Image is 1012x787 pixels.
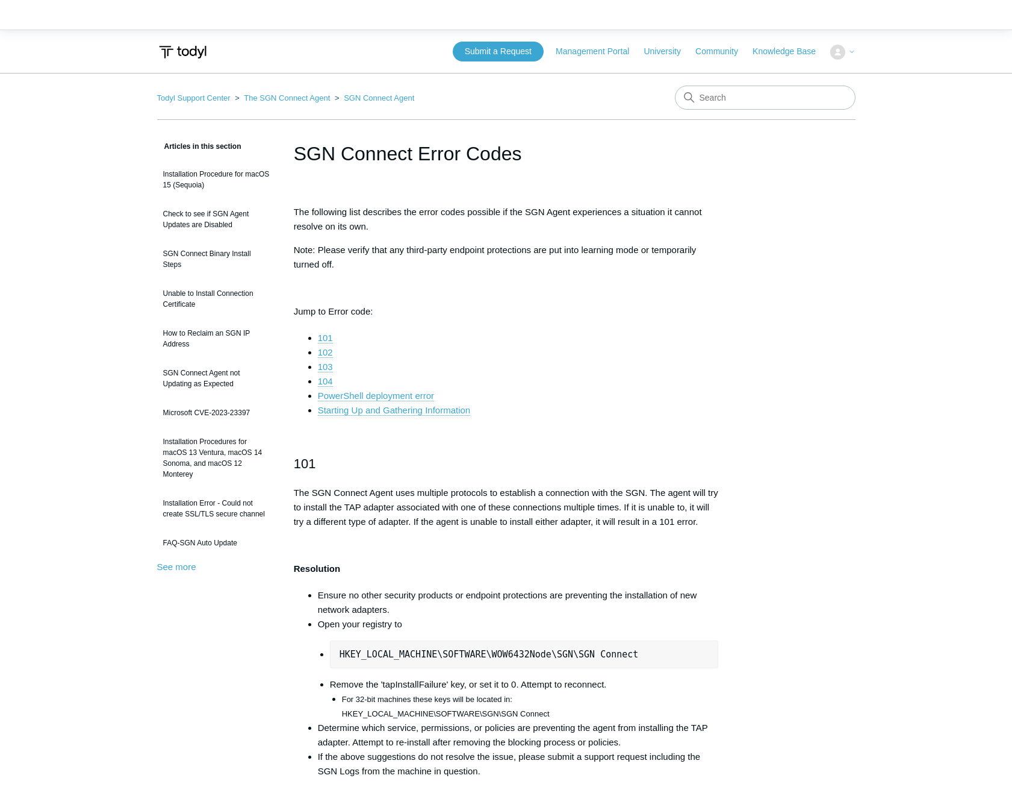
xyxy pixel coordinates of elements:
[318,617,719,721] li: Open your registry to
[157,492,276,525] a: Installation Error - Could not create SSL/TLS secure channel
[330,641,719,668] pre: HKEY_LOCAL_MACHINE\SOFTWARE\WOW6432Node\SGN\SGN Connect
[157,41,208,63] img: Todyl Support Center Help Center home page
[157,430,276,486] a: Installation Procedures for macOS 13 Ventura, macOS 14 Sonoma, and macOS 12 Monterey
[332,93,414,102] li: SGN Connect Agent
[318,376,333,387] a: 104
[318,750,719,779] li: If the above suggestions do not resolve the issue, please submit a support request including the ...
[753,45,828,58] a: Knowledge Base
[157,163,276,196] a: Installation Procedure for macOS 15 (Sequoia)
[157,401,276,424] a: Microsoft CVE-2023-23397
[157,282,276,316] a: Unable to Install Connection Certificate
[556,45,641,58] a: Management Portal
[318,347,333,358] a: 102
[342,695,550,718] span: For 32-bit machines these keys will be located in: HKEY_LOCAL_MACHINE\SOFTWARE\SGN\SGN Connect
[157,562,196,572] a: See more
[318,588,719,617] li: Ensure no other security products or endpoint protections are preventing the installation of new ...
[344,93,414,102] a: SGN Connect Agent
[294,486,719,529] p: The SGN Connect Agent uses multiple protocols to establish a connection with the SGN. The agent w...
[157,322,276,356] a: How to Reclaim an SGN IP Address
[294,205,719,234] p: The following list describes the error codes possible if the SGN Agent experiences a situation it...
[294,304,719,319] p: Jump to Error code:
[157,242,276,276] a: SGN Connect Binary Install Steps
[157,93,233,102] li: Todyl Support Center
[294,243,719,272] p: Note: Please verify that any third-party endpoint protections are put into learning mode or tempo...
[644,45,692,58] a: University
[294,563,341,574] strong: Resolution
[232,93,332,102] li: The SGN Connect Agent
[157,93,231,102] a: Todyl Support Center
[318,362,333,372] a: 103
[675,86,855,110] input: Search
[294,453,719,474] h2: 101
[244,93,330,102] a: The SGN Connect Agent
[157,202,276,236] a: Check to see if SGN Agent Updates are Disabled
[318,333,333,343] a: 101
[157,531,276,554] a: FAQ-SGN Auto Update
[453,42,544,61] a: Submit a Request
[695,45,750,58] a: Community
[318,405,470,416] a: Starting Up and Gathering Information
[318,390,434,401] a: PowerShell deployment error
[330,677,719,721] li: Remove the 'tapInstallFailure' key, or set it to 0. Attempt to reconnect.
[157,142,241,151] span: Articles in this section
[294,139,719,168] h1: SGN Connect Error Codes
[157,362,276,395] a: SGN Connect Agent not Updating as Expected
[318,721,719,750] li: Determine which service, permissions, or policies are preventing the agent from installing the TA...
